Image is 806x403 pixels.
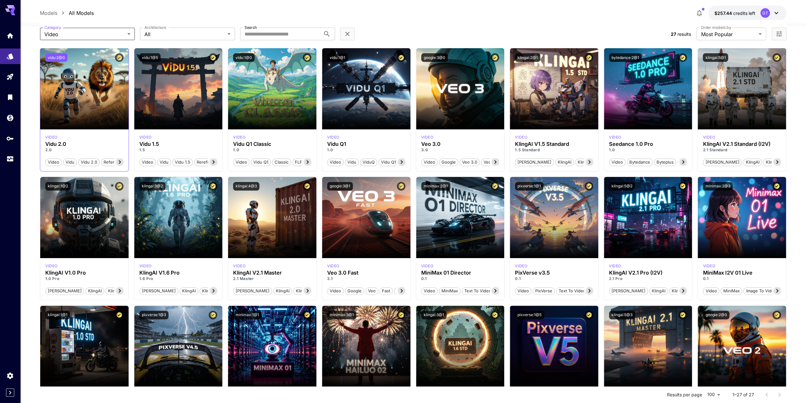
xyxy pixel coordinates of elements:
[609,263,621,269] div: klingai_2_1_pro
[63,159,77,166] span: Vidu
[40,9,94,17] nav: breadcrumb
[703,270,781,276] div: MiniMax I2V 01 Live
[703,288,719,294] span: Video
[251,158,271,166] button: Vidu Q1
[6,32,14,40] div: Home
[303,182,311,191] button: Certified Model – Vetted for best performance and includes a commercial license.
[273,287,292,295] button: KlingAI
[45,158,62,166] button: Video
[45,287,84,295] button: [PERSON_NAME]
[69,9,94,17] a: All Models
[743,287,779,295] button: Image To Video
[233,288,272,294] span: [PERSON_NAME]
[714,10,755,16] div: $257.4355
[703,158,742,166] button: [PERSON_NAME]
[172,158,193,166] button: Vidu 1.5
[46,288,84,294] span: [PERSON_NAME]
[627,158,653,166] button: Bytedance
[533,288,555,294] span: PixVerse
[515,287,531,295] button: Video
[421,311,447,319] button: klingai:3@1
[760,8,770,18] div: GT
[233,263,245,269] p: video
[209,53,217,62] button: Certified Model – Vetted for best performance and includes a commercial license.
[360,158,377,166] button: ViduQ
[244,25,257,30] label: Search
[421,147,499,153] p: 3.0
[379,159,398,166] span: Vidu Q1
[462,288,493,294] span: Text To Video
[365,287,378,295] button: Veo
[575,159,603,166] span: KlingAI v1.5
[45,182,71,191] button: klingai:1@2
[609,159,625,166] span: Video
[609,141,687,147] div: Seedance 1.0 Pro
[46,159,61,166] span: Video
[180,287,198,295] button: KlingAI
[233,141,311,147] h3: Vidu Q1 Classic
[6,93,14,101] div: Library
[139,141,218,147] h3: Vidu 1.5
[344,30,351,38] button: Clear filters (1)
[678,311,687,319] button: Certified Model – Vetted for best performance and includes a commercial license.
[491,53,499,62] button: Certified Model – Vetted for best performance and includes a commercial license.
[233,263,245,269] div: klingai_2_0_master
[721,288,742,294] span: MiniMax
[233,158,250,166] button: Video
[45,134,58,140] div: vidu_2_0
[45,141,124,147] div: Vidu 2.0
[515,311,544,319] button: pixverse:1@5
[180,288,198,294] span: KlingAI
[79,159,99,166] span: Vidu 2.0
[293,159,310,166] span: FLF2V
[515,288,531,294] span: Video
[139,263,152,269] div: klingai_1_6_pro
[139,182,165,191] button: klingai:3@2
[139,287,178,295] button: [PERSON_NAME]
[303,53,311,62] button: Certified Model – Vetted for best performance and includes a commercial license.
[40,9,57,17] a: Models
[701,25,731,30] label: Order models by
[233,276,311,282] p: 2.1 Master
[515,134,527,140] div: klingai_1_5_std
[6,155,14,163] div: Usage
[272,159,291,166] span: Classic
[515,159,554,166] span: [PERSON_NAME]
[720,287,742,295] button: MiniMax
[6,73,14,81] div: Playground
[173,159,193,166] span: Vidu 1.5
[44,30,125,38] span: Video
[144,25,166,30] label: Architecture
[200,288,227,294] span: KlingAI v1.6
[515,141,593,147] h3: KlingAI V1.5 Standard
[327,182,353,191] button: google:3@1
[303,311,311,319] button: Certified Model – Vetted for best performance and includes a commercial license.
[585,53,593,62] button: Certified Model – Vetted for best performance and includes a commercial license.
[397,182,405,191] button: Certified Model – Vetted for best performance and includes a commercial license.
[345,158,359,166] button: Vidu
[327,263,340,269] p: video
[421,263,434,269] div: minimax_01_director
[327,141,405,147] div: Vidu Q1
[157,159,171,166] span: Vidu
[105,287,134,295] button: KlingAI v1.0
[139,263,152,269] p: video
[394,287,420,295] button: Veo 3 Fast
[575,158,603,166] button: KlingAI v1.5
[397,53,405,62] button: Certified Model – Vetted for best performance and includes a commercial license.
[140,288,178,294] span: [PERSON_NAME]
[360,159,377,166] span: ViduQ
[421,141,499,147] h3: Veo 3.0
[515,270,593,276] div: PixVerse v3.5
[703,134,715,140] p: video
[422,288,437,294] span: Video
[421,53,448,62] button: google:3@0
[763,158,791,166] button: KlingAI v2.1
[327,288,343,294] span: Video
[714,10,733,16] span: $257.44
[654,159,676,166] span: Byteplus
[139,134,152,140] div: vidu_1_5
